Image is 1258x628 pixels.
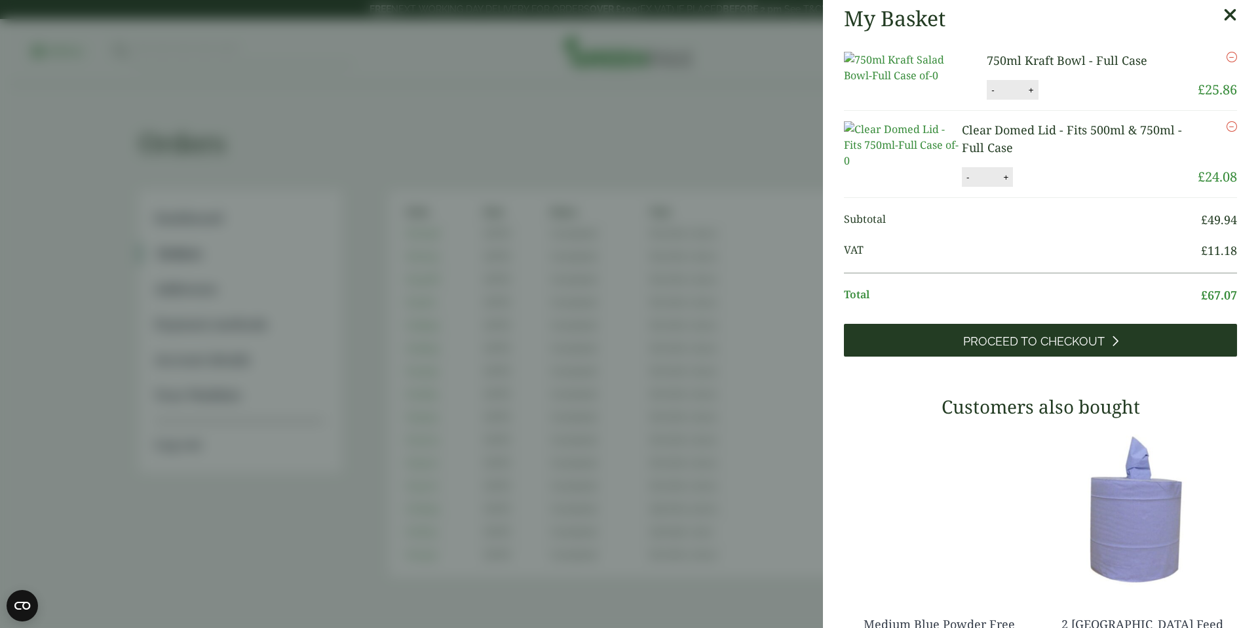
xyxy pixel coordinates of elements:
[1227,121,1237,132] a: Remove this item
[1198,81,1237,98] bdi: 25.86
[1201,243,1237,258] bdi: 11.18
[844,52,962,83] img: 750ml Kraft Salad Bowl-Full Case of-0
[1047,427,1237,591] img: 3630017-2-Ply-Blue-Centre-Feed-104m
[1201,243,1208,258] span: £
[844,211,1201,229] span: Subtotal
[844,121,962,168] img: Clear Domed Lid - Fits 750ml-Full Case of-0
[844,396,1237,418] h3: Customers also bought
[1198,168,1237,186] bdi: 24.08
[987,52,1147,68] a: 750ml Kraft Bowl - Full Case
[963,172,973,183] button: -
[1201,212,1237,227] bdi: 49.94
[1201,212,1208,227] span: £
[1201,287,1237,303] bdi: 67.07
[7,590,38,621] button: Open CMP widget
[962,122,1182,155] a: Clear Domed Lid - Fits 500ml & 750ml - Full Case
[963,334,1105,349] span: Proceed to Checkout
[844,324,1237,357] a: Proceed to Checkout
[844,242,1201,260] span: VAT
[844,286,1201,304] span: Total
[999,172,1012,183] button: +
[1198,81,1205,98] span: £
[1201,287,1208,303] span: £
[1025,85,1038,96] button: +
[1198,168,1205,186] span: £
[844,6,945,31] h2: My Basket
[1227,52,1237,62] a: Remove this item
[987,85,998,96] button: -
